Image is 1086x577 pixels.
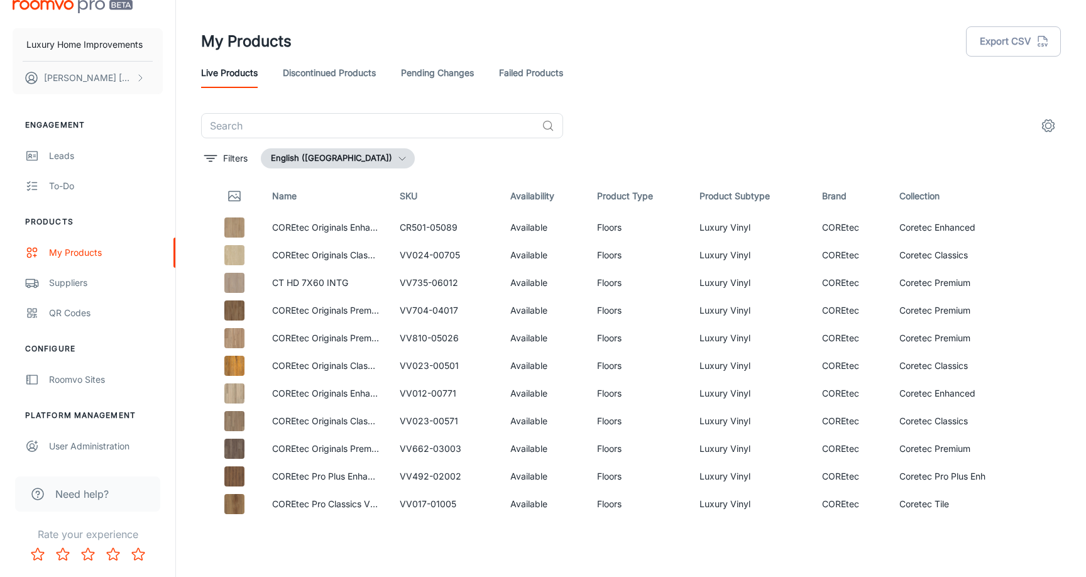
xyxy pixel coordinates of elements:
div: To-do [49,179,163,193]
td: Coretec Classics [889,352,1017,380]
td: Available [500,407,587,435]
button: [PERSON_NAME] [PERSON_NAME] [13,62,163,94]
td: COREtec [812,463,889,490]
td: Available [500,269,587,297]
td: Available [500,324,587,352]
button: filter [201,148,251,168]
td: CR501-05089 [390,214,500,241]
button: settings [1036,113,1061,138]
td: COREtec [812,352,889,380]
td: Floors [587,214,690,241]
td: Floors [587,380,690,407]
p: COREtec Originals Classics VV023 [272,414,380,428]
td: VV012-00771 [390,380,500,407]
td: Luxury Vinyl [689,297,812,324]
td: Available [500,297,587,324]
div: QR Codes [49,306,163,320]
a: Pending Changes [401,58,474,88]
button: Export CSV [966,26,1061,57]
td: Floors [587,463,690,490]
button: Rate 3 star [75,542,101,567]
td: VV810-05026 [390,324,500,352]
button: Rate 2 star [50,542,75,567]
td: Available [500,380,587,407]
td: VV662-03003 [390,435,500,463]
p: COREtec Originals Enhanced 9x72 CR501 [272,221,380,234]
td: Floors [587,324,690,352]
td: Coretec Classics [889,407,1017,435]
td: Floors [587,352,690,380]
td: COREtec [812,324,889,352]
p: Rate your experience [10,527,165,542]
input: Search [201,113,537,138]
td: Luxury Vinyl [689,380,812,407]
p: Filters [223,151,248,165]
td: VV704-04017 [390,297,500,324]
td: VV023-00501 [390,352,500,380]
button: Rate 5 star [126,542,151,567]
td: Coretec Classics [889,241,1017,269]
p: COREtec Originals Classics VV023 [272,359,380,373]
td: Floors [587,435,690,463]
td: Floors [587,269,690,297]
td: Coretec Premium [889,324,1017,352]
td: Available [500,435,587,463]
td: Luxury Vinyl [689,435,812,463]
td: Floors [587,407,690,435]
svg: Thumbnail [227,189,242,204]
th: Product Subtype [689,179,812,214]
td: Available [500,352,587,380]
td: COREtec [812,380,889,407]
td: Coretec Enhanced [889,380,1017,407]
p: COREtec Pro Plus Enhanced Planks [272,470,380,483]
td: VV023-00571 [390,407,500,435]
p: [PERSON_NAME] [PERSON_NAME] [44,71,133,85]
td: COREtec [812,214,889,241]
td: Floors [587,241,690,269]
td: Available [500,490,587,518]
td: COREtec [812,241,889,269]
button: Rate 1 star [25,542,50,567]
a: Failed Products [499,58,563,88]
p: Luxury Home Improvements [26,38,143,52]
td: Luxury Vinyl [689,490,812,518]
td: Coretec Premium [889,297,1017,324]
td: Floors [587,297,690,324]
button: Luxury Home Improvements [13,28,163,61]
div: Roomvo Sites [49,373,163,387]
h1: My Products [201,30,292,53]
p: COREtec Pro Classics VV017 [272,497,380,511]
th: Collection [889,179,1017,214]
button: English ([GEOGRAPHIC_DATA]) [261,148,415,168]
span: Need help? [55,486,109,502]
p: COREtec Originals Enhanced VV012 [272,387,380,400]
td: COREtec [812,490,889,518]
td: Luxury Vinyl [689,269,812,297]
td: COREtec [812,407,889,435]
td: Coretec Premium [889,435,1017,463]
td: Coretec Pro Plus Enh [889,463,1017,490]
td: Luxury Vinyl [689,214,812,241]
th: Product Type [587,179,690,214]
div: Leads [49,149,163,163]
td: VV735-06012 [390,269,500,297]
th: SKU [390,179,500,214]
a: Discontinued Products [283,58,376,88]
th: Availability [500,179,587,214]
td: Coretec Tile [889,490,1017,518]
td: COREtec [812,297,889,324]
td: COREtec [812,269,889,297]
td: Coretec Premium [889,269,1017,297]
div: User Administration [49,439,163,453]
p: COREtec Originals Classics VV024 [272,248,380,262]
p: COREtec Originals Premium VV810 [272,331,380,345]
th: Brand [812,179,889,214]
p: CT HD 7X60 INTG [272,276,380,290]
div: My Products [49,246,163,260]
td: Available [500,214,587,241]
p: COREtec Originals Premium VV704 [272,304,380,317]
td: Luxury Vinyl [689,463,812,490]
td: Available [500,463,587,490]
td: VV017-01005 [390,490,500,518]
td: Luxury Vinyl [689,407,812,435]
